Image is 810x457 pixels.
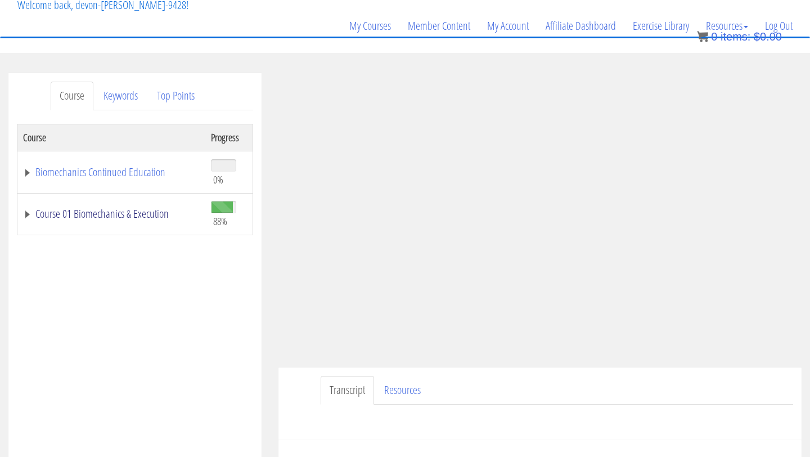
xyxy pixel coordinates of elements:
bdi: 0.00 [754,30,782,43]
th: Progress [205,124,253,151]
span: items: [721,30,750,43]
a: 0 items: $0.00 [697,30,782,43]
a: Keywords [94,82,147,110]
th: Course [17,124,206,151]
span: $ [754,30,760,43]
span: 0% [213,173,223,186]
a: Course [51,82,93,110]
span: 88% [213,215,227,227]
img: icon11.png [697,31,708,42]
a: Biomechanics Continued Education [23,167,200,178]
a: Transcript [321,376,374,405]
a: Top Points [148,82,204,110]
a: Resources [375,376,430,405]
span: 0 [711,30,717,43]
a: Course 01 Biomechanics & Execution [23,208,200,219]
